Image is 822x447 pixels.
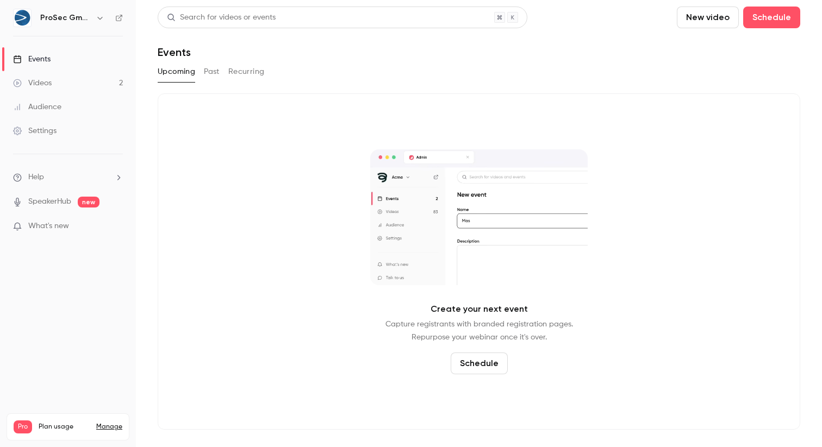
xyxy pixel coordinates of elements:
button: Schedule [743,7,800,28]
div: Settings [13,125,57,136]
button: Past [204,63,220,80]
a: Manage [96,423,122,431]
p: Create your next event [431,303,528,316]
p: Capture registrants with branded registration pages. Repurpose your webinar once it's over. [385,318,573,344]
div: Events [13,54,51,65]
button: Schedule [451,352,508,374]
span: new [78,197,99,207]
span: Pro [14,420,32,433]
li: help-dropdown-opener [13,172,123,183]
span: Help [28,172,44,183]
div: Audience [13,102,61,112]
div: Search for videos or events [167,12,276,23]
div: Videos [13,78,52,89]
span: What's new [28,221,69,232]
button: Upcoming [158,63,195,80]
h6: ProSec GmbH [40,12,91,23]
h1: Events [158,46,191,59]
a: SpeakerHub [28,196,71,207]
span: Plan usage [39,423,90,431]
img: ProSec GmbH [14,9,31,27]
button: New video [677,7,739,28]
button: Recurring [228,63,265,80]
